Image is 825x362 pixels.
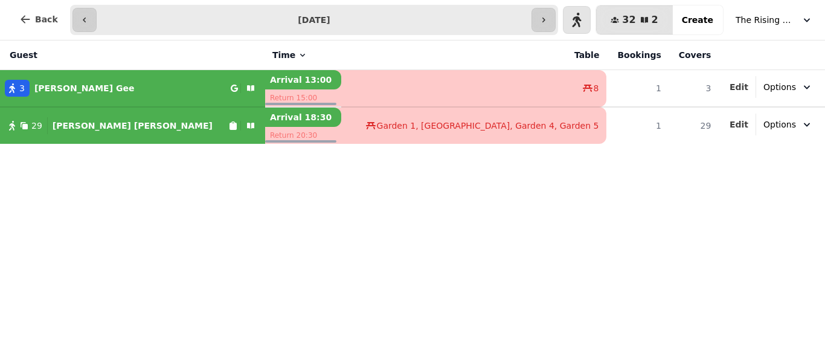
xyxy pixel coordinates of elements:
[596,5,672,34] button: 322
[265,89,341,106] p: Return 15:00
[622,15,635,25] span: 32
[10,5,68,34] button: Back
[265,108,341,127] p: Arrival 18:30
[669,107,719,144] td: 29
[606,107,668,144] td: 1
[265,127,341,144] p: Return 20:30
[682,16,713,24] span: Create
[34,82,135,94] p: [PERSON_NAME] Gee
[756,76,820,98] button: Options
[669,70,719,108] td: 3
[736,14,796,26] span: The Rising Sun
[606,40,668,70] th: Bookings
[19,82,25,94] span: 3
[53,120,213,132] p: [PERSON_NAME] [PERSON_NAME]
[730,120,748,129] span: Edit
[672,5,723,34] button: Create
[763,118,796,131] span: Options
[730,83,748,91] span: Edit
[652,15,658,25] span: 2
[341,40,607,70] th: Table
[728,9,820,31] button: The Rising Sun
[730,118,748,131] button: Edit
[35,15,58,24] span: Back
[265,70,341,89] p: Arrival 13:00
[31,120,42,132] span: 29
[272,49,307,61] button: Time
[377,120,599,132] span: Garden 1, [GEOGRAPHIC_DATA], Garden 4, Garden 5
[272,49,295,61] span: Time
[594,82,599,94] span: 8
[763,81,796,93] span: Options
[756,114,820,135] button: Options
[669,40,719,70] th: Covers
[606,70,668,108] td: 1
[730,81,748,93] button: Edit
